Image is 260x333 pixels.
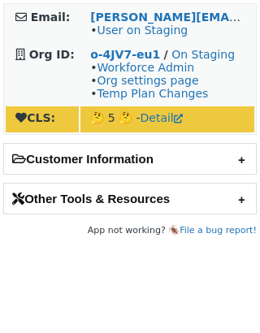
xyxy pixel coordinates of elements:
h2: Customer Information [4,144,256,174]
a: Org settings page [97,74,198,87]
footer: App not working? 🪳 [3,223,257,239]
strong: Email: [31,11,71,24]
strong: / [164,48,168,61]
a: File a bug report! [180,225,257,236]
a: o-4JV7-eu1 [90,48,160,61]
a: Detail [141,111,183,124]
a: On Staging [171,48,235,61]
a: User on Staging [97,24,188,37]
strong: Org ID: [29,48,75,61]
span: • [90,24,188,37]
a: Workforce Admin [97,61,194,74]
strong: CLS: [15,111,55,124]
a: Temp Plan Changes [97,87,208,100]
h2: Other Tools & Resources [4,184,256,214]
span: • • • [90,61,208,100]
td: 🤔 5 🤔 - [80,106,254,132]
